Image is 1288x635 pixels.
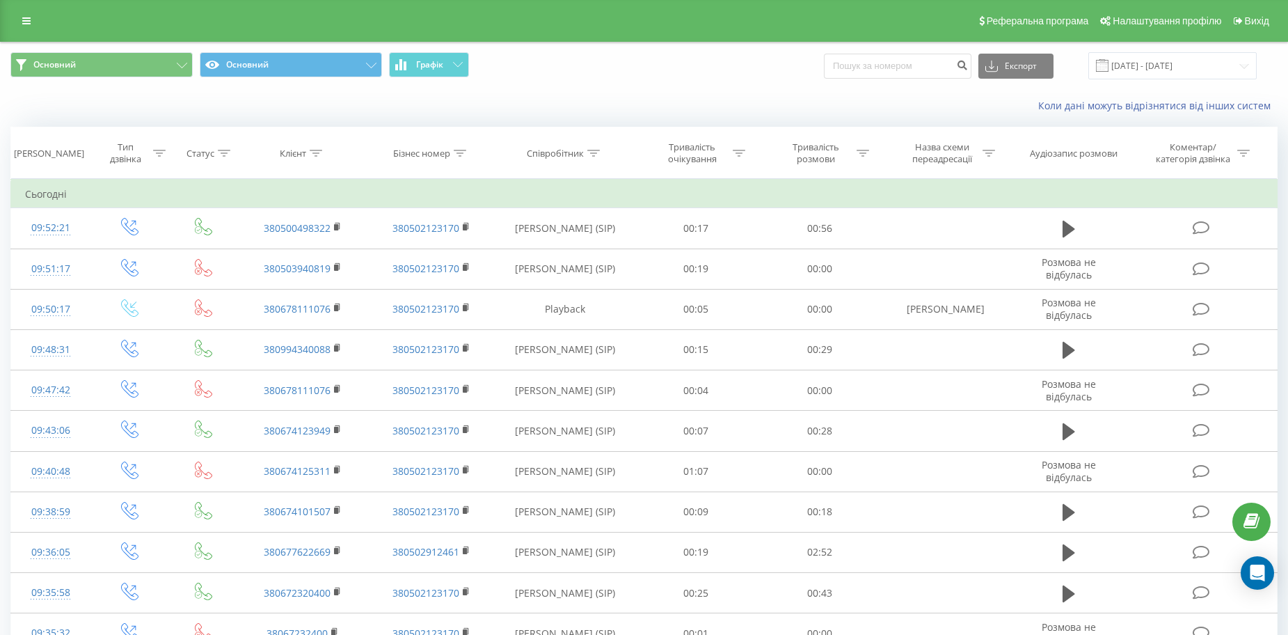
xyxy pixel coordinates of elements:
[634,451,758,492] td: 01:07
[264,343,331,356] a: 380994340088
[25,458,76,485] div: 09:40:48
[25,377,76,404] div: 09:47:42
[186,148,214,159] div: Статус
[758,370,882,411] td: 00:00
[25,214,76,242] div: 09:52:21
[264,221,331,235] a: 380500498322
[102,141,150,165] div: Тип дзвінка
[264,464,331,478] a: 380674125311
[634,573,758,613] td: 00:25
[634,208,758,249] td: 00:17
[1042,458,1096,484] span: Розмова не відбулась
[1042,256,1096,281] span: Розмова не відбулась
[392,262,459,275] a: 380502123170
[392,464,459,478] a: 380502123170
[634,289,758,329] td: 00:05
[392,221,459,235] a: 380502123170
[1245,15,1269,26] span: Вихід
[824,54,971,79] input: Пошук за номером
[1042,377,1096,403] span: Розмова не відбулась
[634,249,758,289] td: 00:19
[264,545,331,558] a: 380677622669
[389,52,469,77] button: Графік
[264,384,331,397] a: 380678111076
[978,54,1054,79] button: Експорт
[392,343,459,356] a: 380502123170
[392,302,459,315] a: 380502123170
[495,329,634,370] td: [PERSON_NAME] (SIP)
[25,296,76,323] div: 09:50:17
[10,52,193,77] button: Основний
[758,451,882,492] td: 00:00
[25,336,76,363] div: 09:48:31
[14,148,84,159] div: [PERSON_NAME]
[881,289,1010,329] td: [PERSON_NAME]
[634,370,758,411] td: 00:04
[1030,148,1118,159] div: Аудіозапис розмови
[393,148,450,159] div: Бізнес номер
[495,573,634,613] td: [PERSON_NAME] (SIP)
[495,208,634,249] td: [PERSON_NAME] (SIP)
[495,289,634,329] td: Playback
[987,15,1089,26] span: Реферальна програма
[264,424,331,437] a: 380674123949
[758,208,882,249] td: 00:56
[392,424,459,437] a: 380502123170
[495,411,634,451] td: [PERSON_NAME] (SIP)
[527,148,584,159] div: Співробітник
[25,539,76,566] div: 09:36:05
[392,545,459,558] a: 380502912461
[392,384,459,397] a: 380502123170
[392,505,459,518] a: 380502123170
[495,532,634,572] td: [PERSON_NAME] (SIP)
[33,59,76,70] span: Основний
[758,532,882,572] td: 02:52
[758,492,882,532] td: 00:18
[634,411,758,451] td: 00:07
[634,329,758,370] td: 00:15
[758,411,882,451] td: 00:28
[758,249,882,289] td: 00:00
[11,180,1278,208] td: Сьогодні
[1152,141,1234,165] div: Коментар/категорія дзвінка
[634,532,758,572] td: 00:19
[264,262,331,275] a: 380503940819
[25,256,76,283] div: 09:51:17
[758,329,882,370] td: 00:29
[200,52,382,77] button: Основний
[905,141,979,165] div: Назва схеми переадресації
[1241,556,1274,590] div: Open Intercom Messenger
[25,579,76,606] div: 09:35:58
[495,492,634,532] td: [PERSON_NAME] (SIP)
[25,417,76,444] div: 09:43:06
[495,370,634,411] td: [PERSON_NAME] (SIP)
[392,586,459,599] a: 380502123170
[495,249,634,289] td: [PERSON_NAME] (SIP)
[655,141,729,165] div: Тривалість очікування
[25,499,76,526] div: 09:38:59
[758,573,882,613] td: 00:43
[758,289,882,329] td: 00:00
[264,505,331,518] a: 380674101507
[1042,296,1096,322] span: Розмова не відбулась
[634,492,758,532] td: 00:09
[495,451,634,492] td: [PERSON_NAME] (SIP)
[280,148,306,159] div: Клієнт
[264,302,331,315] a: 380678111076
[416,60,443,70] span: Графік
[1113,15,1221,26] span: Налаштування профілю
[264,586,331,599] a: 380672320400
[779,141,853,165] div: Тривалість розмови
[1038,99,1278,112] a: Коли дані можуть відрізнятися вiд інших систем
